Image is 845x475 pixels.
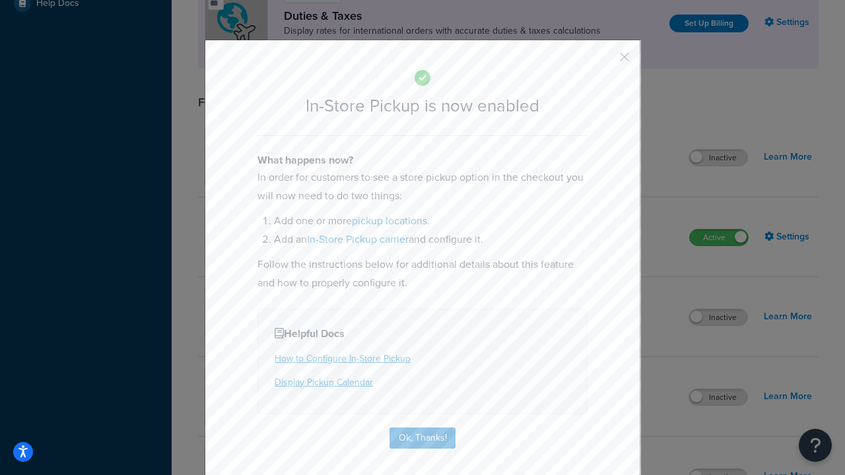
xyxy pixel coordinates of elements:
h4: What happens now? [257,152,588,168]
h4: Helpful Docs [275,326,570,342]
p: Follow the instructions below for additional details about this feature and how to properly confi... [257,255,588,292]
a: pickup locations [352,213,427,228]
p: In order for customers to see a store pickup option in the checkout you will now need to do two t... [257,168,588,205]
a: Display Pickup Calendar [275,375,373,389]
li: Add one or more . [274,212,588,230]
button: Ok, Thanks! [389,427,456,449]
a: In-Store Pickup carrier [307,232,409,247]
h2: In-Store Pickup is now enabled [257,96,588,115]
a: How to Configure In-Store Pickup [275,352,411,365]
li: Add an and configure it. [274,230,588,249]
